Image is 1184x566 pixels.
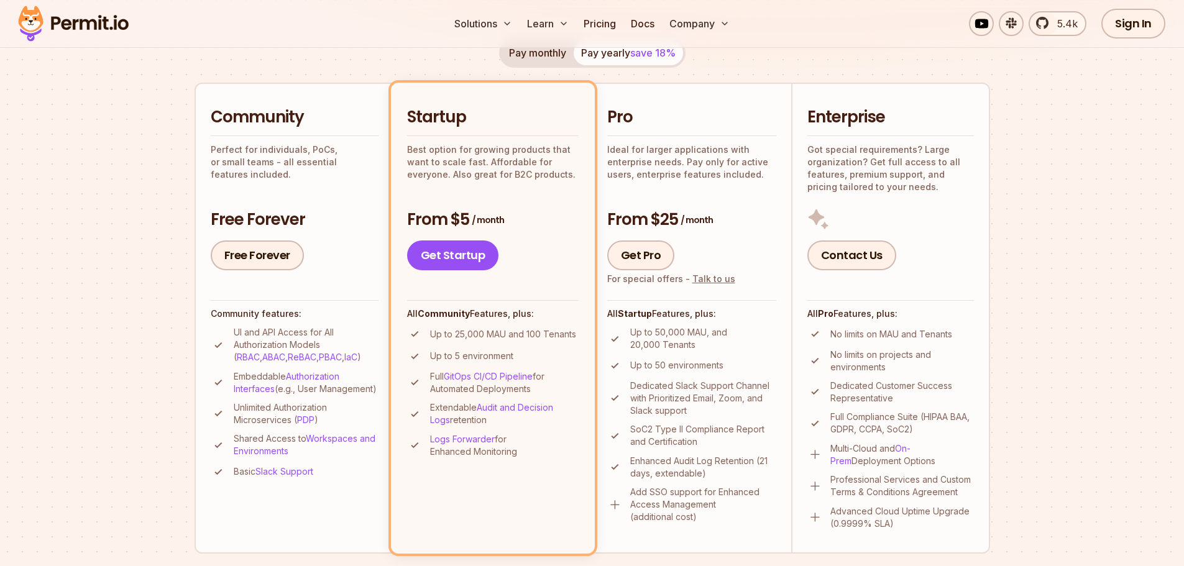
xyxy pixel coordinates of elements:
p: Dedicated Slack Support Channel with Prioritized Email, Zoom, and Slack support [630,380,776,417]
h3: From $5 [407,209,579,231]
p: No limits on projects and environments [830,349,974,373]
p: Shared Access to [234,432,379,457]
strong: Community [418,308,470,319]
a: Pricing [579,11,621,36]
a: On-Prem [830,443,911,466]
h4: All Features, plus: [407,308,579,320]
h2: Pro [607,106,776,129]
p: Multi-Cloud and Deployment Options [830,442,974,467]
p: Unlimited Authorization Microservices ( ) [234,401,379,426]
h2: Startup [407,106,579,129]
span: 5.4k [1050,16,1078,31]
a: Talk to us [692,273,735,284]
a: 5.4k [1029,11,1086,36]
strong: Pro [818,308,833,319]
a: PDP [297,414,314,425]
p: Got special requirements? Large organization? Get full access to all features, premium support, a... [807,144,974,193]
p: Add SSO support for Enhanced Access Management (additional cost) [630,486,776,523]
a: Contact Us [807,240,896,270]
p: Professional Services and Custom Terms & Conditions Agreement [830,473,974,498]
button: Pay monthly [502,40,574,65]
a: ReBAC [288,352,316,362]
a: Authorization Interfaces [234,371,339,394]
a: Get Pro [607,240,675,270]
h4: Community features: [211,308,379,320]
p: Best option for growing products that want to scale fast. Affordable for everyone. Also great for... [407,144,579,181]
button: Learn [522,11,574,36]
a: RBAC [237,352,260,362]
p: Perfect for individuals, PoCs, or small teams - all essential features included. [211,144,379,181]
h4: All Features, plus: [607,308,776,320]
a: ABAC [262,352,285,362]
a: Sign In [1101,9,1165,39]
span: / month [472,214,504,226]
a: Get Startup [407,240,499,270]
p: Dedicated Customer Success Representative [830,380,974,404]
strong: Startup [618,308,652,319]
h3: Free Forever [211,209,379,231]
h2: Community [211,106,379,129]
a: IaC [344,352,357,362]
h4: All Features, plus: [807,308,974,320]
div: For special offers - [607,273,735,285]
p: Up to 5 environment [430,350,513,362]
p: Advanced Cloud Uptime Upgrade (0.9999% SLA) [830,505,974,530]
p: No limits on MAU and Tenants [830,328,952,340]
button: Company [664,11,735,36]
p: Up to 25,000 MAU and 100 Tenants [430,328,576,340]
a: GitOps CI/CD Pipeline [444,371,533,381]
p: Extendable retention [430,401,579,426]
a: Slack Support [255,466,313,477]
p: Ideal for larger applications with enterprise needs. Pay only for active users, enterprise featur... [607,144,776,181]
p: Up to 50 environments [630,359,723,372]
a: Free Forever [211,240,304,270]
button: Solutions [449,11,517,36]
span: / month [681,214,713,226]
p: Basic [234,465,313,478]
a: Audit and Decision Logs [430,402,553,425]
a: Docs [626,11,659,36]
p: Full Compliance Suite (HIPAA BAA, GDPR, CCPA, SoC2) [830,411,974,436]
p: Full for Automated Deployments [430,370,579,395]
p: for Enhanced Monitoring [430,433,579,458]
p: UI and API Access for All Authorization Models ( , , , , ) [234,326,379,363]
p: Enhanced Audit Log Retention (21 days, extendable) [630,455,776,480]
h3: From $25 [607,209,776,231]
img: Permit logo [12,2,134,45]
p: SoC2 Type II Compliance Report and Certification [630,423,776,448]
p: Up to 50,000 MAU, and 20,000 Tenants [630,326,776,351]
a: Logs Forwarder [430,434,495,444]
h2: Enterprise [807,106,974,129]
p: Embeddable (e.g., User Management) [234,370,379,395]
a: PBAC [319,352,342,362]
